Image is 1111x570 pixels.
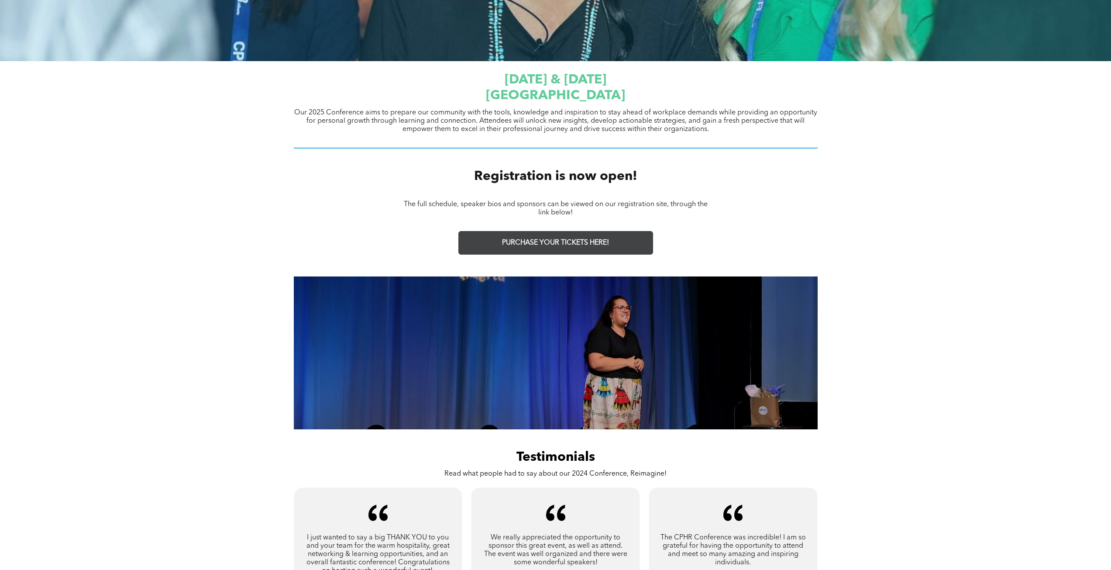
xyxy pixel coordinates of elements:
span: Registration is now open! [474,170,637,183]
span: Our 2025 Conference aims to prepare our community with the tools, knowledge and inspiration to st... [294,109,817,133]
span: PURCHASE YOUR TICKETS HERE! [502,239,609,247]
span: Read what people had to say about our 2024 Conference, Reimagine! [444,470,667,477]
span: [GEOGRAPHIC_DATA] [486,89,625,102]
span: The CPHR Conference was incredible! I am so grateful for having the opportunity to attend and mee... [660,534,806,566]
span: We really appreciated the opportunity to sponsor this great event, as well as attend. The event w... [484,534,627,566]
span: The full schedule, speaker bios and sponsors can be viewed on our registration site, through the ... [404,201,708,216]
span: [DATE] & [DATE] [505,73,606,86]
a: PURCHASE YOUR TICKETS HERE! [458,231,653,255]
span: Testimonials [516,451,595,464]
